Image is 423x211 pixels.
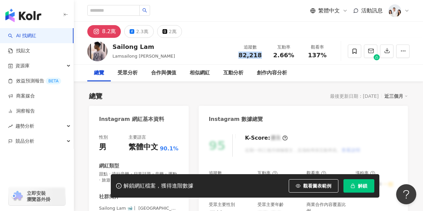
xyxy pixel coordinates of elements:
span: 觀看圖表範例 [303,183,331,189]
span: 82,218 [238,52,262,59]
span: search [142,8,147,13]
button: 解鎖 [343,179,374,193]
a: 商案媒合 [8,93,35,99]
div: Sailong Lam [112,43,175,51]
div: Instagram 數據總覽 [209,116,263,123]
span: 繁體中文 [318,7,340,14]
div: 網紅類型 [99,162,119,169]
div: 繁體中文 [129,142,158,152]
button: 8.2萬 [87,25,121,38]
span: 資源庫 [15,58,30,73]
div: 主要語言 [129,134,146,140]
div: 性別 [99,134,108,140]
div: 互動率 [257,170,277,176]
span: 活動訊息 [361,7,383,14]
div: 8.2萬 [102,27,116,36]
img: chrome extension [11,191,24,202]
div: 互動率 [271,44,296,51]
div: 解鎖網紅檔案，獲得進階數據 [124,183,193,190]
div: 男 [99,142,106,152]
div: 相似網紅 [190,69,210,77]
div: 近三個月 [384,92,408,100]
div: 受眾分析 [117,69,138,77]
div: 追蹤數 [209,170,222,176]
span: 競品分析 [15,134,34,149]
img: 20231221_NR_1399_Small.jpg [388,4,401,17]
div: 創作內容分析 [257,69,287,77]
span: 立即安裝 瀏覽器外掛 [27,190,50,202]
div: 觀看率 [304,44,330,51]
div: 合作與價值 [151,69,176,77]
div: 追蹤數 [237,44,263,51]
div: 受眾主要性別 [209,202,235,208]
span: 趨勢分析 [15,119,34,134]
a: 找貼文 [8,48,30,54]
div: 受眾主要年齡 [257,202,284,208]
span: 甜點 · 流行音樂 · 日常話題 · 音樂 · 運動 · 旅遊 [99,171,179,183]
div: 最後更新日期：[DATE] [330,93,379,99]
img: logo [5,9,41,22]
span: 2.66% [273,52,294,59]
button: 2萬 [157,25,182,38]
div: Instagram 網紅基本資料 [99,116,164,123]
span: Lamsailong [PERSON_NAME] [112,54,175,59]
a: searchAI 找網紅 [8,32,36,39]
div: K-Score : [245,134,288,142]
span: rise [8,124,13,129]
span: 90.1% [160,145,179,152]
span: 解鎖 [358,183,367,189]
div: 漲粉率 [356,170,375,176]
span: 137% [308,52,327,59]
a: 效益預測報告BETA [8,78,61,84]
div: 互動分析 [223,69,243,77]
div: 2.3萬 [136,27,148,36]
a: 洞察報告 [8,108,35,115]
button: 觀看圖表範例 [289,179,338,193]
div: 2萬 [169,27,177,36]
div: 總覽 [94,69,104,77]
div: 觀看率 [307,170,326,176]
button: 2.3萬 [124,25,153,38]
img: KOL Avatar [87,41,107,61]
a: chrome extension立即安裝 瀏覽器外掛 [9,187,65,205]
div: 總覽 [89,91,102,101]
